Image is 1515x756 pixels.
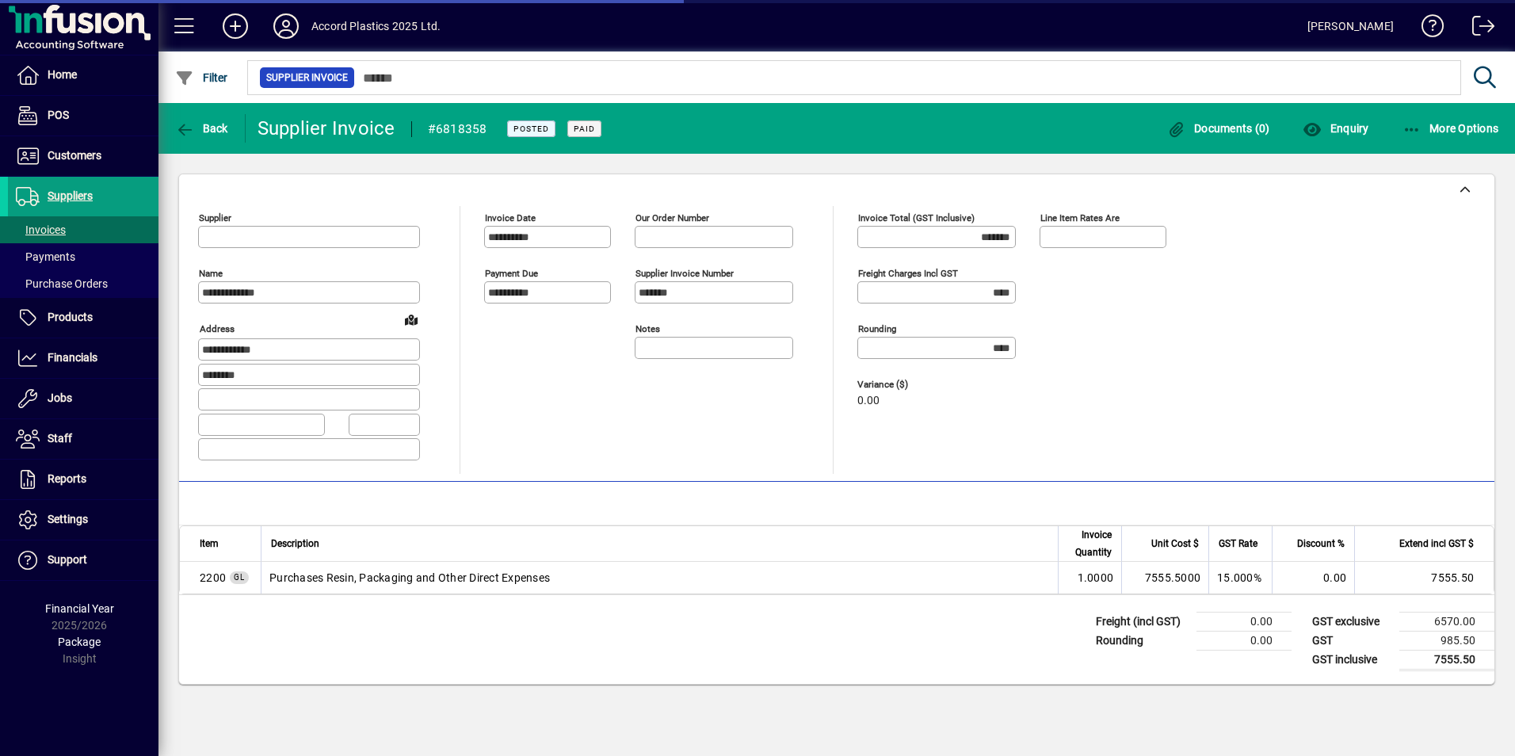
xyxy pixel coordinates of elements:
a: POS [8,96,158,136]
span: Variance ($) [857,380,952,390]
td: GST [1304,631,1399,650]
span: Settings [48,513,88,525]
span: Staff [48,432,72,445]
span: Home [48,68,77,81]
mat-label: Supplier [199,212,231,223]
td: GST inclusive [1304,650,1399,670]
span: Extend incl GST $ [1399,535,1474,552]
span: Supplier Invoice [266,70,348,86]
mat-label: Notes [635,323,660,334]
td: 7555.5000 [1121,562,1208,594]
td: 0.00 [1272,562,1354,594]
button: Add [210,12,261,40]
td: Rounding [1088,631,1196,650]
mat-label: Line item rates are [1040,212,1120,223]
span: Reports [48,472,86,485]
span: Discount % [1297,535,1345,552]
a: Staff [8,419,158,459]
button: Filter [171,63,232,92]
td: 985.50 [1399,631,1494,650]
span: Customers [48,149,101,162]
a: Purchase Orders [8,270,158,297]
span: Financial Year [45,602,114,615]
span: Financials [48,351,97,364]
td: Freight (incl GST) [1088,612,1196,631]
div: #6818358 [428,116,487,142]
a: Invoices [8,216,158,243]
span: Item [200,535,219,552]
a: Payments [8,243,158,270]
span: Purchases Resin, Packaging and Other Direct Expenses [200,570,226,586]
span: Package [58,636,101,648]
mat-label: Rounding [858,323,896,334]
mat-label: Freight charges incl GST [858,268,958,279]
span: Posted [513,124,549,134]
button: More Options [1399,114,1503,143]
a: Knowledge Base [1410,3,1444,55]
td: 0.00 [1196,631,1292,650]
a: Settings [8,500,158,540]
span: Products [48,311,93,323]
span: Description [271,535,319,552]
button: Enquiry [1299,114,1372,143]
span: Support [48,553,87,566]
a: Financials [8,338,158,378]
td: 7555.50 [1399,650,1494,670]
span: Paid [574,124,595,134]
span: Suppliers [48,189,93,202]
td: 6570.00 [1399,612,1494,631]
span: Filter [175,71,228,84]
mat-label: Supplier invoice number [635,268,734,279]
div: [PERSON_NAME] [1307,13,1394,39]
td: 0.00 [1196,612,1292,631]
td: 7555.50 [1354,562,1494,594]
mat-label: Our order number [635,212,709,223]
span: Documents (0) [1167,122,1270,135]
span: Unit Cost $ [1151,535,1199,552]
mat-label: Name [199,268,223,279]
div: Accord Plastics 2025 Ltd. [311,13,441,39]
span: Enquiry [1303,122,1368,135]
span: Invoices [16,223,66,236]
td: 15.000% [1208,562,1272,594]
mat-label: Payment due [485,268,538,279]
mat-label: Invoice Total (GST inclusive) [858,212,975,223]
app-page-header-button: Back [158,114,246,143]
button: Profile [261,12,311,40]
mat-label: Invoice date [485,212,536,223]
a: Reports [8,460,158,499]
a: Customers [8,136,158,176]
a: Jobs [8,379,158,418]
span: 0.00 [857,395,880,407]
td: GST exclusive [1304,612,1399,631]
div: Supplier Invoice [258,116,395,141]
span: Back [175,122,228,135]
span: Invoice Quantity [1068,526,1112,561]
td: 1.0000 [1058,562,1121,594]
a: Products [8,298,158,338]
span: Payments [16,250,75,263]
span: Purchase Orders [16,277,108,290]
span: Jobs [48,391,72,404]
button: Back [171,114,232,143]
a: Support [8,540,158,580]
td: Purchases Resin, Packaging and Other Direct Expenses [261,562,1058,594]
a: Logout [1460,3,1495,55]
a: Home [8,55,158,95]
button: Documents (0) [1163,114,1274,143]
span: POS [48,109,69,121]
a: View on map [399,307,424,332]
span: More Options [1402,122,1499,135]
span: GST Rate [1219,535,1257,552]
span: GL [234,573,245,582]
